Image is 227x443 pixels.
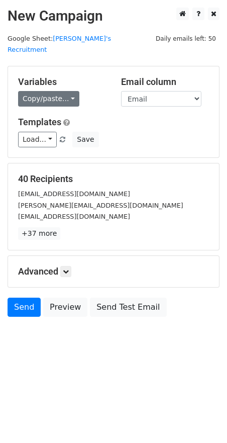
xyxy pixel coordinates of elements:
h5: Advanced [18,266,209,277]
span: Daily emails left: 50 [152,33,219,44]
a: Copy/paste... [18,91,79,107]
a: Load... [18,132,57,147]
h2: New Campaign [8,8,219,25]
h5: Email column [121,76,209,87]
small: [EMAIL_ADDRESS][DOMAIN_NAME] [18,190,130,198]
small: [PERSON_NAME][EMAIL_ADDRESS][DOMAIN_NAME] [18,202,183,209]
h5: Variables [18,76,106,87]
a: [PERSON_NAME]'s Recruitment [8,35,111,54]
a: Preview [43,298,87,317]
a: Templates [18,117,61,127]
iframe: Chat Widget [177,395,227,443]
a: Send Test Email [90,298,166,317]
button: Save [72,132,98,147]
a: +37 more [18,227,60,240]
small: [EMAIL_ADDRESS][DOMAIN_NAME] [18,213,130,220]
a: Send [8,298,41,317]
small: Google Sheet: [8,35,111,54]
h5: 40 Recipients [18,173,209,185]
a: Daily emails left: 50 [152,35,219,42]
